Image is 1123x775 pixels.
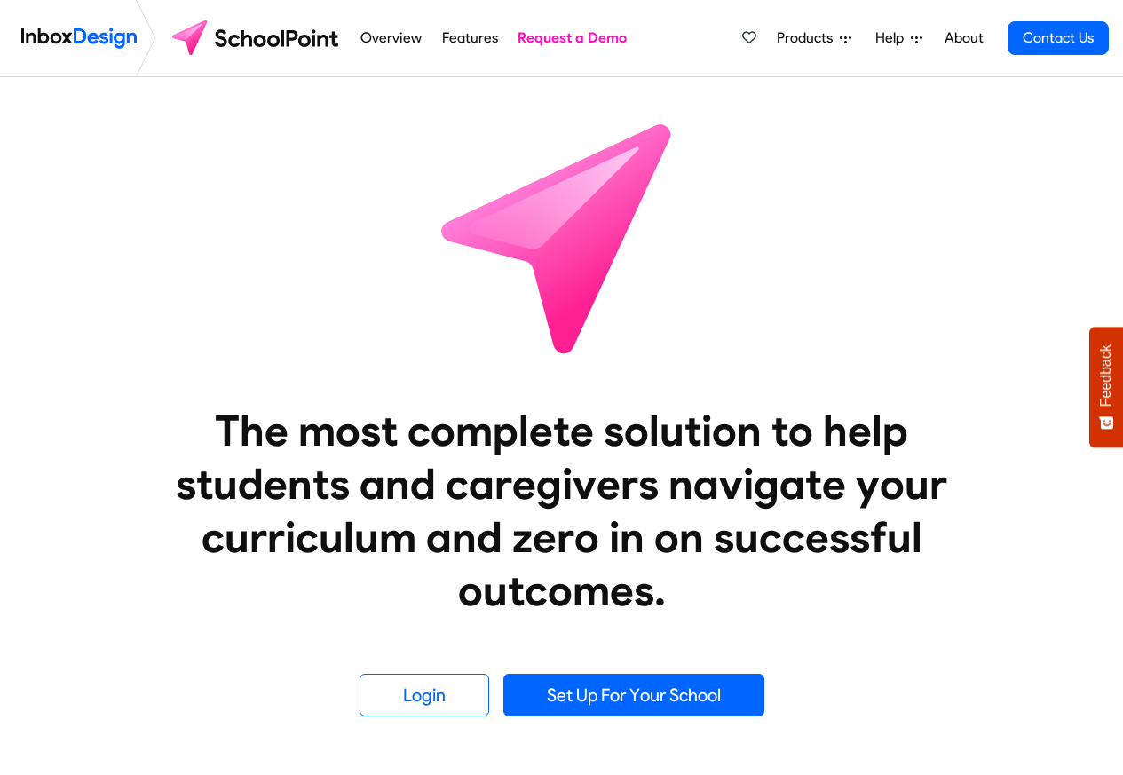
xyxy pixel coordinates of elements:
[503,674,764,716] a: Set Up For Your School
[875,28,911,49] span: Help
[513,20,632,56] a: Request a Demo
[939,20,988,56] a: About
[1008,21,1109,55] a: Contact Us
[140,404,984,617] heading: The most complete solution to help students and caregivers navigate your curriculum and zero in o...
[402,77,722,397] img: icon_schoolpoint.svg
[777,28,840,49] span: Products
[360,674,489,716] a: Login
[1089,327,1123,447] button: Feedback - Show survey
[356,20,427,56] a: Overview
[868,20,929,56] a: Help
[163,17,351,59] img: schoolpoint logo
[770,20,858,56] a: Products
[1098,344,1114,407] span: Feedback
[437,20,502,56] a: Features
